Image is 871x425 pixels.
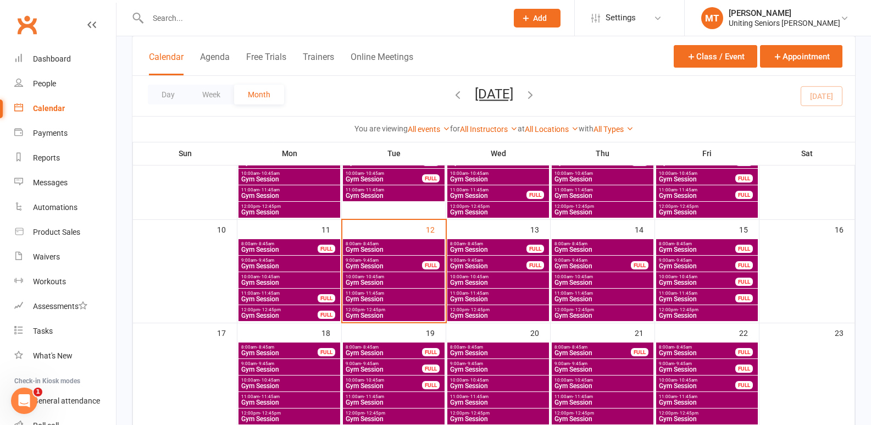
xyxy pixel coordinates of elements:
span: Gym Session [450,366,547,373]
span: 1 [34,388,42,396]
div: Workouts [33,277,66,286]
div: [PERSON_NAME] [729,8,840,18]
span: - 11:45am [677,291,697,296]
span: - 11:45am [573,394,593,399]
span: - 11:45am [677,187,697,192]
div: 19 [426,323,446,341]
span: 10:00am [450,378,547,383]
div: 18 [321,323,341,341]
a: All Types [593,125,634,134]
span: Gym Session [241,312,318,319]
div: MT [701,7,723,29]
div: FULL [422,261,440,269]
div: FULL [526,245,544,253]
span: - 11:45am [677,394,697,399]
span: Gym Session [450,416,547,422]
span: 8:00am [241,241,318,246]
span: - 12:45pm [469,307,490,312]
span: 10:00am [554,378,651,383]
span: 12:00pm [554,411,651,416]
span: - 8:45am [361,241,379,246]
span: 8:00am [658,241,736,246]
span: Gym Session [345,176,423,183]
div: Payments [33,129,68,137]
div: FULL [735,174,753,183]
span: - 12:45pm [364,411,385,416]
span: Gym Session [554,279,651,286]
a: Product Sales [14,220,116,245]
span: Gym Session [241,350,318,356]
span: Gym Session [658,416,756,422]
span: 11:00am [554,187,651,192]
span: - 9:45am [570,258,587,263]
a: Waivers [14,245,116,269]
span: 12:00pm [450,204,547,209]
span: Gym Session [450,263,527,269]
span: Gym Session [450,279,547,286]
a: Payments [14,121,116,146]
span: Gym Session [241,399,338,406]
div: 22 [739,323,759,341]
span: Gym Session [554,176,651,183]
a: People [14,71,116,96]
span: Gym Session [241,366,338,373]
span: 12:00pm [450,307,547,312]
span: - 8:45am [257,241,274,246]
input: Search... [145,10,500,26]
span: Gym Session [450,209,547,216]
span: Gym Session [658,399,756,406]
a: What's New [14,344,116,368]
span: - 12:45pm [678,307,698,312]
div: FULL [735,278,753,286]
span: - 11:45am [364,291,384,296]
span: - 11:45am [364,187,384,192]
span: Gym Session [241,263,338,269]
span: - 11:45am [364,394,384,399]
span: 10:00am [241,378,338,383]
a: Messages [14,170,116,195]
div: FULL [735,365,753,373]
span: Gym Session [554,296,651,302]
span: 11:00am [450,394,547,399]
span: - 10:45am [468,378,489,383]
span: Gym Session [554,263,631,269]
span: 10:00am [658,171,736,176]
div: Messages [33,178,68,187]
span: 12:00pm [658,411,756,416]
div: Automations [33,203,77,212]
span: 9:00am [345,361,423,366]
span: Gym Session [554,312,651,319]
div: 23 [835,323,855,341]
span: Gym Session [345,399,442,406]
span: 10:00am [658,274,736,279]
span: 11:00am [345,187,442,192]
a: Workouts [14,269,116,294]
button: Class / Event [674,45,757,68]
span: 12:00pm [658,204,756,209]
span: Gym Session [658,366,736,373]
span: - 12:45pm [469,204,490,209]
span: Gym Session [450,350,547,356]
span: Gym Session [345,279,442,286]
span: Gym Session [450,176,547,183]
div: FULL [631,348,648,356]
span: 12:00pm [241,204,338,209]
span: - 8:45am [257,345,274,350]
div: Uniting Seniors [PERSON_NAME] [729,18,840,28]
span: Gym Session [450,192,527,199]
strong: You are viewing [354,124,408,133]
span: 8:00am [554,345,631,350]
span: - 10:45am [259,274,280,279]
div: FULL [422,381,440,389]
span: - 10:45am [573,378,593,383]
span: Gym Session [345,296,442,302]
a: Clubworx [13,11,41,38]
th: Mon [237,142,342,165]
span: - 12:45pm [260,411,281,416]
button: Day [148,85,188,104]
span: 11:00am [450,291,547,296]
div: Calendar [33,104,65,113]
span: 8:00am [241,345,318,350]
span: Gym Session [450,246,527,253]
span: Gym Session [450,399,547,406]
